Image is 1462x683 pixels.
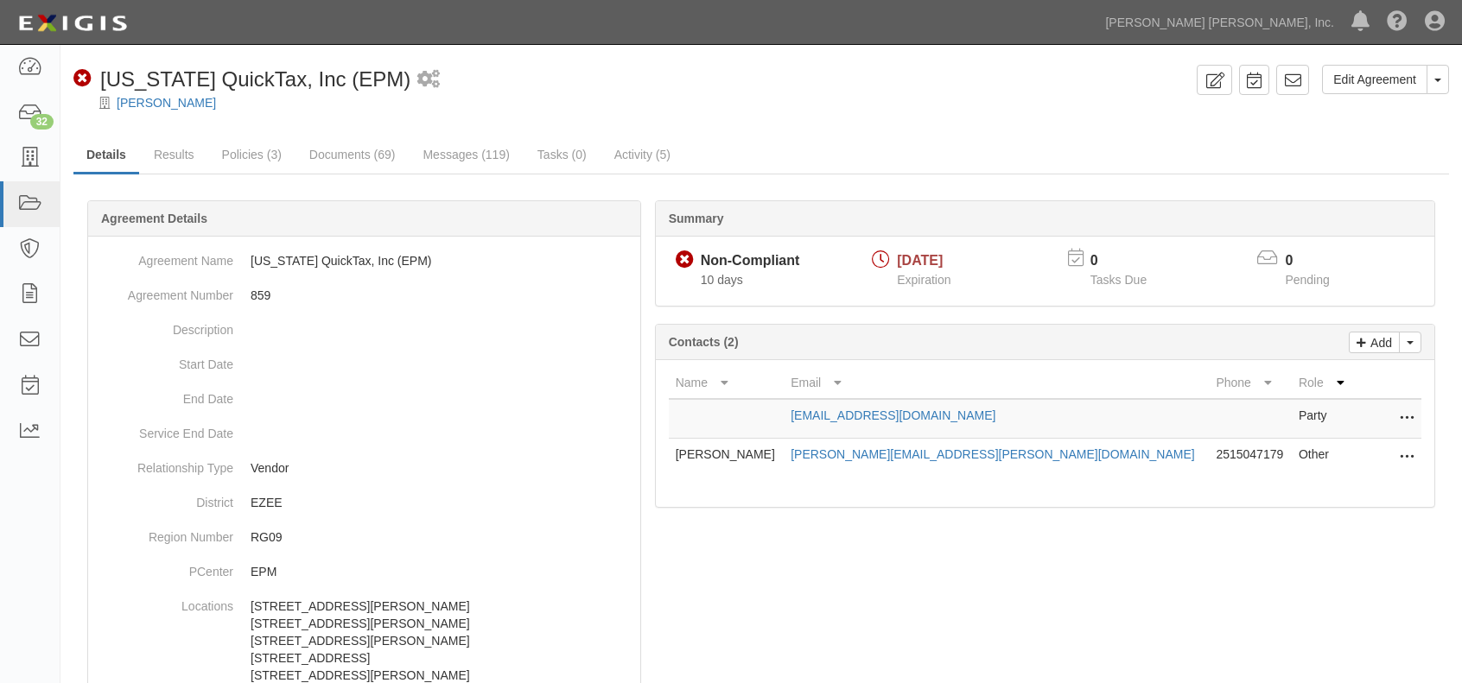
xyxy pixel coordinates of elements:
[897,273,950,287] span: Expiration
[1090,273,1147,287] span: Tasks Due
[897,253,943,268] span: [DATE]
[251,528,633,546] p: RG09
[669,335,739,349] b: Contacts (2)
[251,563,633,580] p: EPM
[1292,367,1352,399] th: Role
[95,554,233,580] dt: PCenter
[524,137,600,172] a: Tasks (0)
[251,494,633,511] p: EZEE
[1209,367,1292,399] th: Phone
[601,137,683,172] a: Activity (5)
[95,313,233,338] dt: Description
[95,382,233,408] dt: End Date
[95,520,233,546] dt: Region Number
[701,251,800,271] div: Non-Compliant
[417,71,440,89] i: 1 scheduled workflow
[30,114,54,130] div: 32
[1292,439,1352,477] td: Other
[1387,12,1408,33] i: Help Center - Complianz
[95,416,233,442] dt: Service End Date
[1090,251,1168,271] p: 0
[669,439,784,477] td: [PERSON_NAME]
[1322,65,1427,94] a: Edit Agreement
[1209,439,1292,477] td: 2515047179
[73,65,410,94] div: Alabama QuickTax, Inc (EPM)
[95,278,633,313] dd: 859
[1366,332,1392,352] p: Add
[791,447,1195,461] a: [PERSON_NAME][EMAIL_ADDRESS][PERSON_NAME][DOMAIN_NAME]
[73,137,139,174] a: Details
[101,212,207,225] b: Agreement Details
[676,251,694,269] i: Non-Compliant
[784,367,1209,399] th: Email
[791,408,995,422] a: [EMAIL_ADDRESS][DOMAIN_NAME]
[209,137,295,172] a: Policies (3)
[95,485,233,511] dt: District
[1285,273,1329,287] span: Pending
[296,137,409,172] a: Documents (69)
[100,67,410,91] span: [US_STATE] QuickTax, Inc (EPM)
[1096,5,1343,40] a: [PERSON_NAME] [PERSON_NAME], Inc.
[95,589,233,615] dt: Locations
[1349,332,1400,353] a: Add
[95,347,233,373] dt: Start Date
[95,243,233,269] dt: Agreement Name
[95,451,233,477] dt: Relationship Type
[95,243,633,278] dd: [US_STATE] QuickTax, Inc (EPM)
[95,451,633,485] dd: Vendor
[73,70,92,88] i: Non-Compliant
[13,8,132,39] img: logo-5460c22ac91f19d4615b14bd174203de0afe785f0fc80cf4dbbc73dc1793850b.png
[141,137,207,172] a: Results
[117,96,216,110] a: [PERSON_NAME]
[669,212,724,225] b: Summary
[1285,251,1351,271] p: 0
[669,367,784,399] th: Name
[1292,399,1352,439] td: Party
[95,278,233,304] dt: Agreement Number
[410,137,522,172] a: Messages (119)
[701,273,743,287] span: Since 10/03/2025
